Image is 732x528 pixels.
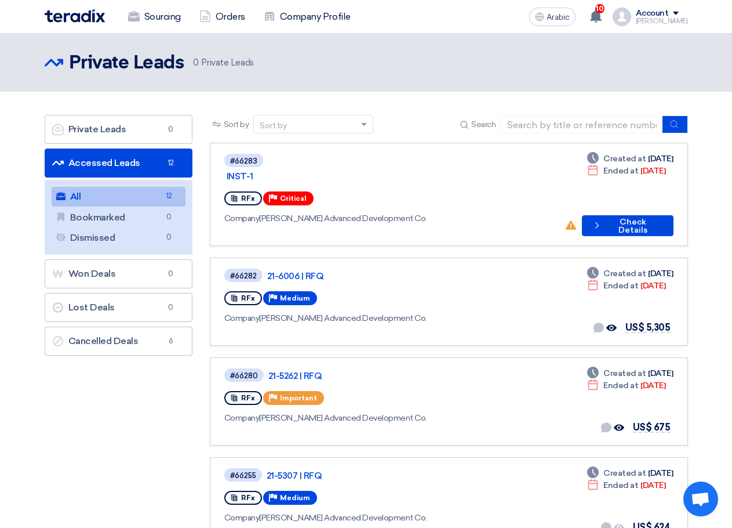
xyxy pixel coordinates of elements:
[68,268,116,279] font: Won Deals
[227,171,516,182] a: INST-1
[70,212,125,223] font: Bookmarked
[224,214,260,223] span: Company
[582,215,673,236] button: Check Details
[625,322,671,333] span: US$ 5,305
[603,479,638,491] span: Ended at
[230,272,257,280] div: #66282
[603,267,646,280] span: Created at
[547,12,570,22] font: Arabic
[166,233,172,241] font: 0
[280,11,351,22] font: Company Profile
[267,471,556,481] a: 21-5307 | RFQ
[224,120,249,129] font: Sort by
[280,194,307,202] span: Critical
[45,293,192,322] a: Lost Deals0
[471,120,496,129] font: Search
[230,157,257,165] div: #66283
[268,371,558,381] a: 21-5262 | RFQ
[280,494,310,502] span: Medium
[587,467,673,479] div: [DATE]
[190,4,254,30] a: Orders
[224,512,559,524] div: [PERSON_NAME] Advanced Development Co.
[168,125,173,133] font: 0
[529,8,576,26] button: Arabic
[280,294,310,302] span: Medium
[168,269,173,278] font: 0
[224,413,260,423] span: Company
[45,259,192,288] a: Won Deals0
[230,472,256,479] div: #66255
[166,191,172,200] font: 12
[68,335,139,346] font: Cancelled Deals
[166,212,172,221] font: 0
[613,8,631,26] img: profile_test.png
[587,379,665,392] div: [DATE]
[68,157,140,168] font: Accessed Leads
[230,372,258,379] div: #66280
[501,116,663,133] input: Search by title or reference number
[241,294,255,302] span: RFx
[603,165,638,177] span: Ended at
[224,313,260,323] span: Company
[636,8,669,18] font: Account
[216,11,245,22] font: Orders
[119,4,190,30] a: Sourcing
[45,149,192,178] a: Accessed Leads12
[603,367,646,379] span: Created at
[45,115,192,144] a: Private Leads0
[241,194,255,202] span: RFx
[280,394,317,402] span: Important
[633,422,671,433] span: US$ 675
[603,280,638,292] span: Ended at
[587,165,665,177] div: [DATE]
[587,280,665,292] div: [DATE]
[144,11,181,22] font: Sourcing
[169,337,173,345] font: 6
[168,303,173,312] font: 0
[603,379,638,392] span: Ended at
[69,54,184,73] font: Private Leads
[241,394,255,402] span: RFx
[603,467,646,479] span: Created at
[70,232,115,243] font: Dismissed
[167,158,174,167] font: 12
[45,9,105,23] img: Teradix logo
[193,57,199,68] font: 0
[224,412,560,424] div: [PERSON_NAME] Advanced Development Co.
[587,153,673,165] div: [DATE]
[68,302,115,313] font: Lost Deals
[587,267,673,280] div: [DATE]
[267,271,557,281] a: 21-6006 | RFQ
[201,57,254,68] font: Private Leads
[45,327,192,356] a: Cancelled Deals6
[260,121,287,131] font: Sort by
[587,479,665,491] div: [DATE]
[683,482,718,516] a: Open chat
[587,367,673,379] div: [DATE]
[596,5,603,13] font: 10
[241,494,255,502] span: RFx
[224,513,260,523] span: Company
[224,212,555,225] div: [PERSON_NAME] Advanced Development Co.
[224,312,559,324] div: [PERSON_NAME] Advanced Development Co.
[636,17,688,25] font: [PERSON_NAME]
[603,153,646,165] span: Created at
[70,191,81,202] font: All
[68,124,126,135] font: Private Leads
